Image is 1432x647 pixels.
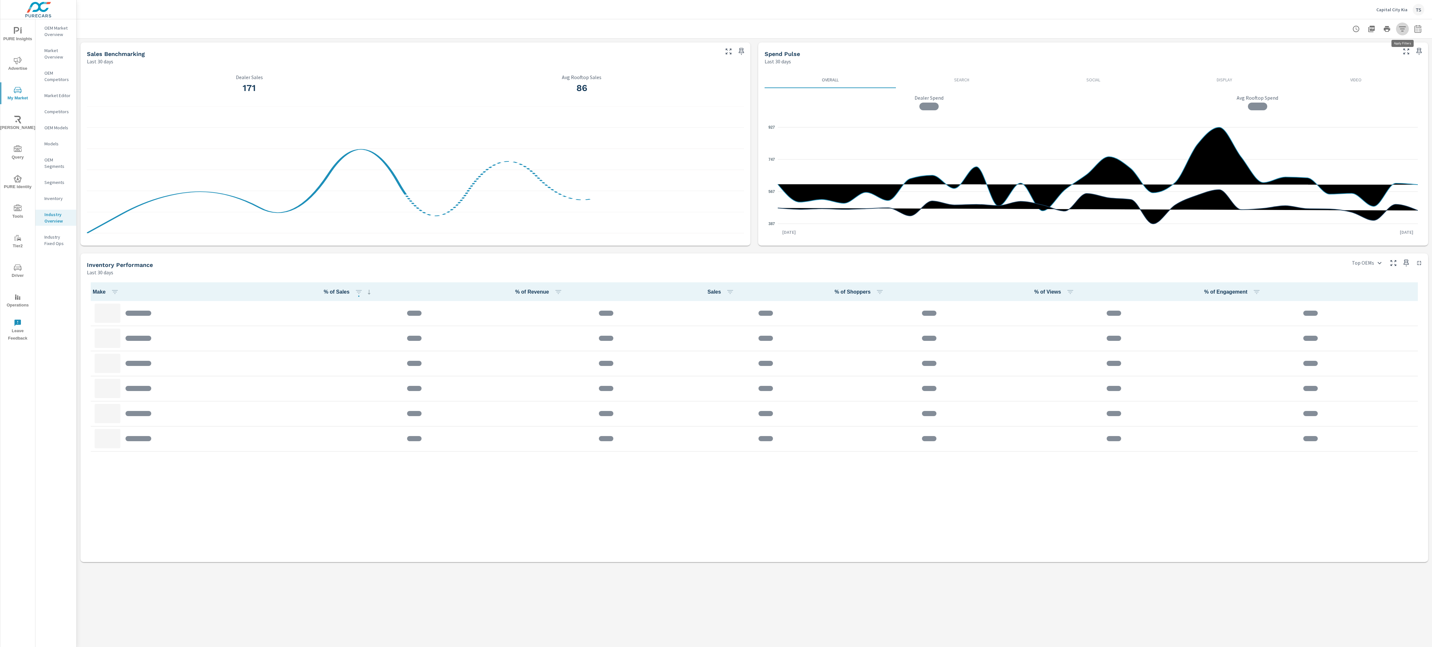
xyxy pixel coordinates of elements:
span: Operations [2,293,33,309]
p: Industry Fixed Ops [44,234,71,247]
p: Models [44,141,71,147]
text: 927 [768,125,775,130]
p: Display [1164,77,1285,83]
text: 747 [768,157,775,162]
span: % of Sales [324,288,373,296]
div: Market Overview [35,46,76,62]
p: Avg Rooftop Spend [1097,95,1418,101]
span: Advertise [2,57,33,72]
div: Inventory [35,194,76,203]
p: Last 30 days [87,58,113,65]
div: nav menu [0,19,35,345]
button: Select Date Range [1411,23,1424,35]
p: Overall [770,77,891,83]
div: OEM Competitors [35,68,76,84]
div: Models [35,139,76,149]
h3: 171 [87,83,412,94]
div: Industry Overview [35,210,76,226]
p: Last 30 days [765,58,791,65]
span: % of Shoppers [834,288,886,296]
p: Social [1033,77,1154,83]
h5: Inventory Performance [87,261,153,268]
p: Dealer Sales [87,74,412,80]
span: Leave Feedback [2,319,33,342]
span: Make [93,288,121,296]
div: OEM Segments [35,155,76,171]
span: My Market [2,86,33,102]
span: Sales [708,288,737,296]
button: Make Fullscreen [723,46,734,57]
p: Competitors [44,108,71,115]
span: Driver [2,264,33,279]
span: Query [2,145,33,161]
p: Market Overview [44,47,71,60]
p: OEM Models [44,124,71,131]
div: Market Editor [35,91,76,100]
div: Industry Fixed Ops [35,232,76,248]
p: Capital City Kia [1376,7,1408,13]
div: Competitors [35,107,76,116]
span: [PERSON_NAME] [2,116,33,132]
div: TS [1413,4,1424,15]
div: OEM Models [35,123,76,132]
div: Segments [35,178,76,187]
h3: 86 [419,83,744,94]
span: Save this to your personalized report [1414,46,1424,57]
p: Dealer Spend [768,95,1089,101]
button: Make Fullscreen [1388,258,1399,268]
h5: Spend Pulse [765,50,800,57]
p: OEM Segments [44,157,71,169]
span: % of Views [1034,288,1077,296]
span: Tools [2,205,33,220]
p: Video [1296,77,1417,83]
p: Inventory [44,195,71,202]
span: % of Revenue [515,288,565,296]
p: Industry Overview [44,211,71,224]
p: Last 30 days [87,269,113,276]
button: Minimize Widget [1414,258,1424,268]
p: Avg Rooftop Sales [419,74,744,80]
span: % of Engagement [1204,288,1263,296]
p: [DATE] [778,229,800,235]
p: Market Editor [44,92,71,99]
button: Make Fullscreen [1401,46,1411,57]
p: Segments [44,179,71,186]
text: 387 [768,222,775,226]
h5: Sales Benchmarking [87,50,145,57]
p: Search [901,77,1022,83]
span: PURE Identity [2,175,33,191]
p: [DATE] [1395,229,1418,235]
text: 567 [768,189,775,194]
span: Save this to your personalized report [736,46,747,57]
span: Save this to your personalized report [1401,258,1411,268]
p: OEM Market Overview [44,25,71,38]
span: Tier2 [2,234,33,250]
span: PURE Insights [2,27,33,43]
div: OEM Market Overview [35,23,76,39]
p: OEM Competitors [44,70,71,83]
div: Top OEMs [1348,257,1386,269]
